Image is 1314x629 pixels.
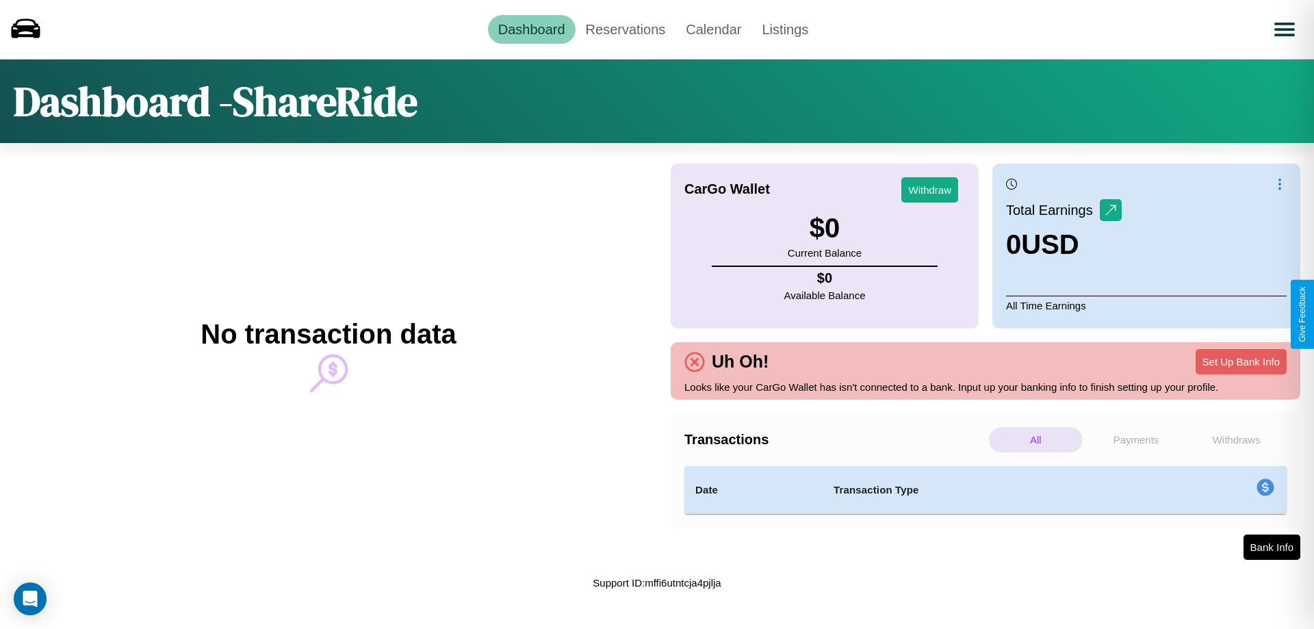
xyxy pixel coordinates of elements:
[1006,296,1287,315] p: All Time Earnings
[684,181,770,197] h4: CarGo Wallet
[1244,535,1300,560] button: Bank Info
[1189,427,1283,452] p: Withdraws
[488,15,576,44] a: Dashboard
[576,15,676,44] a: Reservations
[784,286,866,305] p: Available Balance
[1196,349,1287,374] button: Set Up Bank Info
[788,244,862,262] p: Current Balance
[834,482,1144,498] h4: Transaction Type
[14,73,417,129] h1: Dashboard - ShareRide
[784,270,866,286] h4: $ 0
[989,427,1083,452] p: All
[593,574,721,592] p: Support ID: mffi6utntcja4pjlja
[1298,287,1307,342] div: Give Feedback
[751,15,819,44] a: Listings
[684,378,1287,396] p: Looks like your CarGo Wallet has isn't connected to a bank. Input up your banking info to finish ...
[201,319,456,350] h2: No transaction data
[14,582,47,615] div: Open Intercom Messenger
[1006,229,1122,260] h3: 0 USD
[1006,198,1100,222] p: Total Earnings
[684,466,1287,514] table: simple table
[675,15,751,44] a: Calendar
[695,482,812,498] h4: Date
[684,432,985,448] h4: Transactions
[1090,427,1183,452] p: Payments
[788,213,862,244] h3: $ 0
[901,177,958,203] button: Withdraw
[1265,10,1304,49] button: Open menu
[705,352,775,372] h4: Uh Oh!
